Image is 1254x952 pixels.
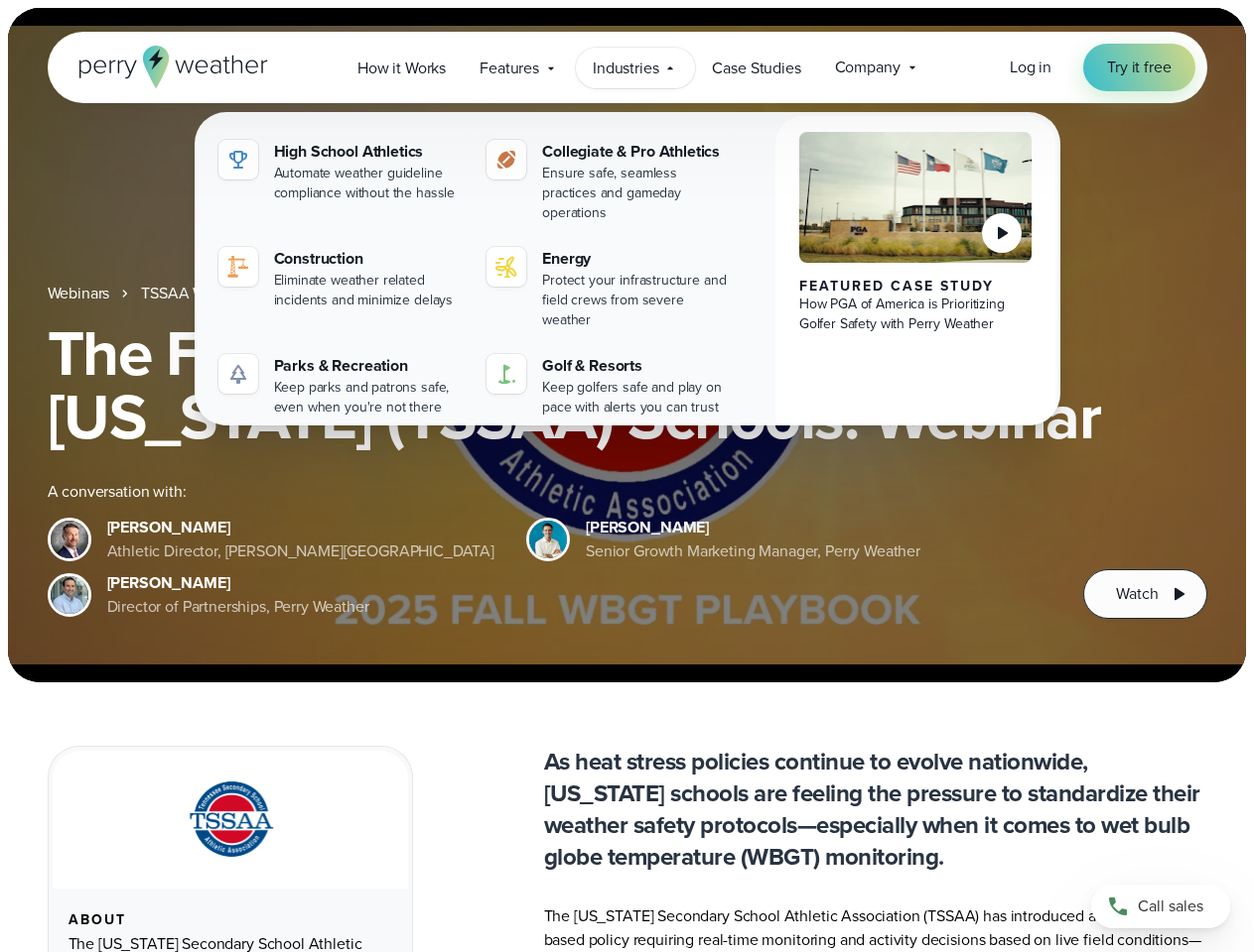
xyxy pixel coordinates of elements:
img: Jeff Wood [51,576,88,614]
img: TSSAA-Tennessee-Secondary-School-Athletic-Association.svg [164,774,297,865]
h1: The Fall WBGT Playbook for [US_STATE] (TSSAA) Schools: Webinar [48,321,1207,448]
span: Try it free [1107,56,1171,79]
img: proathletics-icon@2x-1.svg [494,148,518,172]
span: Industries [593,57,658,80]
a: PGA of America, Frisco Campus Featured Case Study How PGA of America is Prioritizing Golfer Safet... [775,116,1056,441]
img: PGA of America, Frisco Campus [799,132,1033,263]
a: High School Athletics Automate weather guideline compliance without the hassle [210,132,472,211]
img: Spencer Patton, Perry Weather [529,521,567,558]
div: Director of Partnerships, Perry Weather [107,595,369,619]
nav: Breadcrumb [48,282,1207,305]
a: Parks & Recreation Keep parks and patrons safe, even when you're not there [210,346,472,425]
a: Golf & Resorts Keep golfers safe and play on pace with alerts you can trust [479,346,740,425]
div: Parks & Recreation [274,354,464,378]
div: Automate weather guideline compliance without the hassle [274,164,464,203]
div: Keep golfers safe and play on pace with alerts you can trust [542,378,732,417]
div: Protect your infrastructure and field crews from severe weather [542,271,732,330]
span: Company [835,56,901,79]
div: [PERSON_NAME] [586,516,920,539]
div: Golf & Resorts [542,354,732,378]
div: Keep parks and patrons safe, even when you're not there [274,378,464,417]
div: Senior Growth Marketing Manager, Perry Weather [586,539,920,563]
a: Call sales [1091,885,1230,928]
span: Call sales [1138,894,1203,918]
a: Log in [1010,56,1051,79]
div: [PERSON_NAME] [107,516,495,539]
div: Eliminate weather related incidents and minimize delays [274,271,464,310]
img: parks-icon-grey.svg [226,362,250,386]
a: construction perry weather Construction Eliminate weather related incidents and minimize delays [210,239,472,318]
div: Athletic Director, [PERSON_NAME][GEOGRAPHIC_DATA] [107,539,495,563]
a: TSSAA WBGT Fall Playbook [141,282,330,305]
div: A conversation with: [48,480,1052,504]
div: [PERSON_NAME] [107,571,369,595]
a: How it Works [341,48,463,88]
span: How it Works [357,57,446,80]
img: golf-iconV2.svg [494,362,518,386]
div: Collegiate & Pro Athletics [542,140,732,164]
span: Features [480,57,539,80]
a: Webinars [48,282,110,305]
a: Try it free [1083,44,1194,91]
img: construction perry weather [226,255,250,279]
span: Watch [1116,582,1158,606]
div: Energy [542,247,732,271]
div: High School Athletics [274,140,464,164]
a: Case Studies [695,48,817,88]
a: Energy Protect your infrastructure and field crews from severe weather [479,239,740,338]
a: Collegiate & Pro Athletics Ensure safe, seamless practices and gameday operations [479,132,740,231]
img: highschool-icon.svg [226,148,250,172]
div: About [69,912,392,928]
div: Featured Case Study [799,279,1033,295]
button: Watch [1083,569,1206,619]
div: How PGA of America is Prioritizing Golfer Safety with Perry Weather [799,295,1033,334]
span: Log in [1010,56,1051,78]
p: As heat stress policies continue to evolve nationwide, [US_STATE] schools are feeling the pressur... [544,746,1207,873]
img: energy-icon@2x-1.svg [494,255,518,279]
img: Brian Wyatt [51,521,88,558]
span: Case Studies [712,57,800,80]
div: Ensure safe, seamless practices and gameday operations [542,164,732,223]
div: Construction [274,247,464,271]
